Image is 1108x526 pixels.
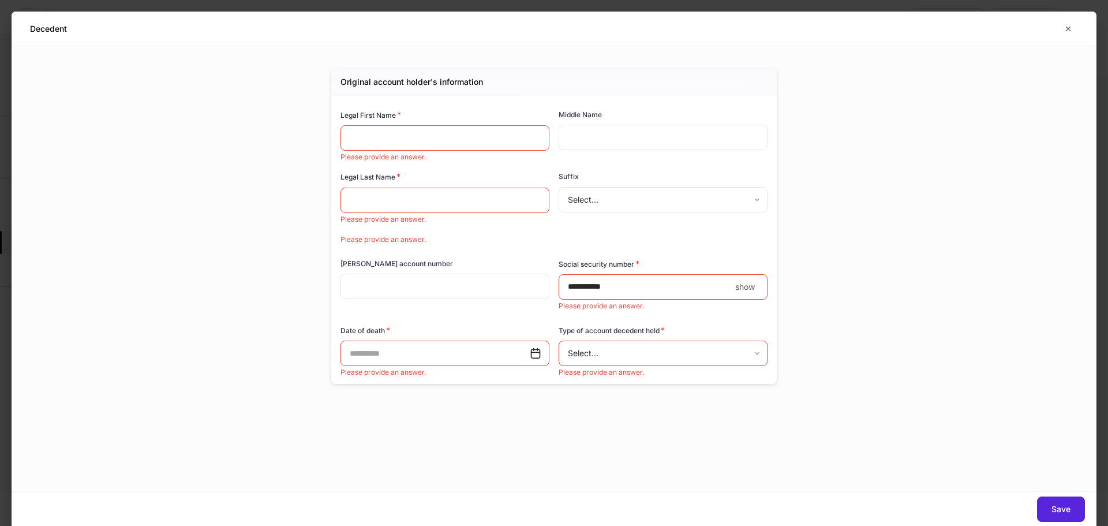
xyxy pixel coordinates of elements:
p: show [735,281,755,293]
p: Please provide an answer. [559,301,768,311]
div: Save [1051,505,1070,513]
p: Please provide an answer. [340,152,549,162]
h6: Type of account decedent held [559,324,665,336]
h6: Legal First Name [340,109,401,121]
h6: [PERSON_NAME] account number [340,258,453,269]
h6: Middle Name [559,109,602,120]
div: Select... [559,341,767,366]
h5: Original account holder's information [340,76,483,88]
h6: Legal Last Name [340,171,400,182]
h6: Suffix [559,171,579,182]
h6: Date of death [340,324,390,336]
p: Please provide an answer. [340,215,549,224]
h6: Social security number [559,258,639,270]
p: Please provide an answer. [340,368,549,377]
button: Save [1037,497,1085,522]
p: Please provide an answer. [340,235,768,244]
p: Please provide an answer. [559,368,768,377]
div: Select... [559,187,767,212]
h5: Decedent [30,23,67,35]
